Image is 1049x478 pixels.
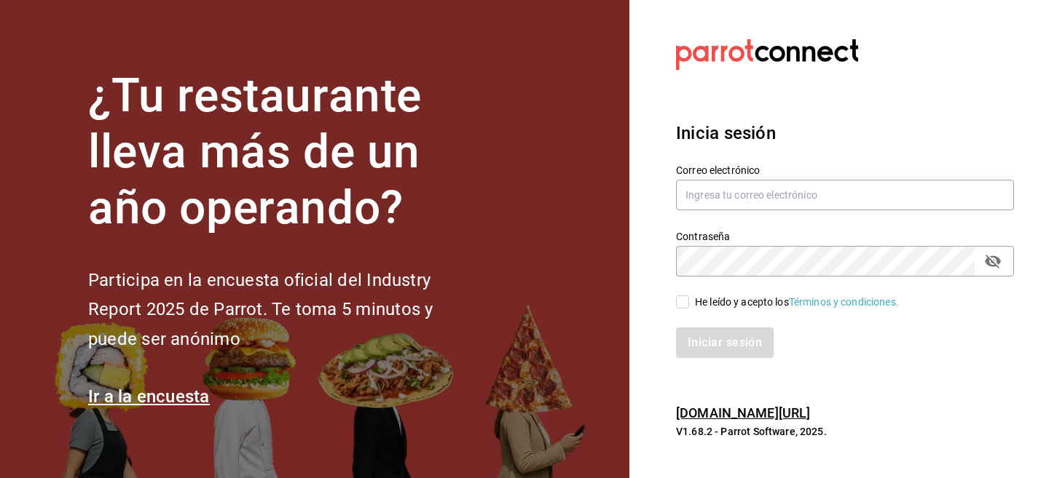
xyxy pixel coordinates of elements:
[676,120,1014,146] h3: Inicia sesión
[676,405,810,421] a: [DOMAIN_NAME][URL]
[88,266,482,354] h2: Participa en la encuesta oficial del Industry Report 2025 de Parrot. Te toma 5 minutos y puede se...
[676,165,1014,175] label: Correo electrónico
[88,386,210,407] a: Ir a la encuesta
[789,296,899,308] a: Términos y condiciones.
[695,295,899,310] div: He leído y acepto los
[676,424,1014,439] p: V1.68.2 - Parrot Software, 2025.
[981,249,1005,274] button: passwordField
[676,231,1014,242] label: Contraseña
[676,180,1014,210] input: Ingresa tu correo electrónico
[88,68,482,236] h1: ¿Tu restaurante lleva más de un año operando?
